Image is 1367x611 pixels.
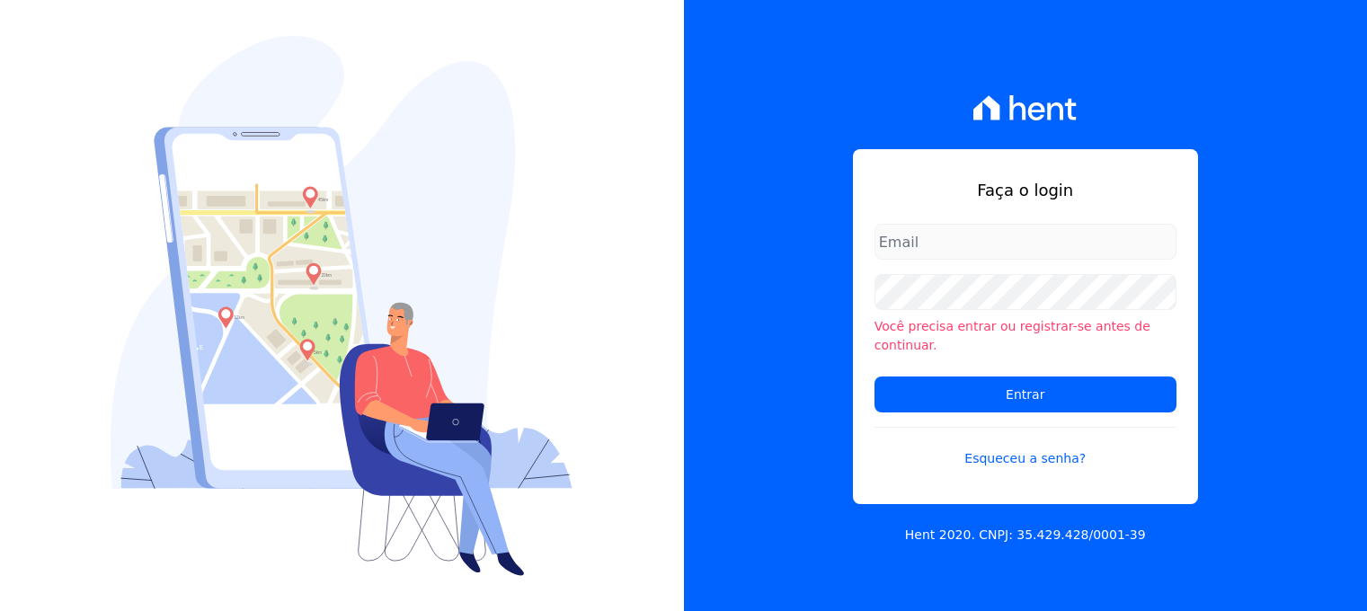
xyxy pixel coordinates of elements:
img: Login [111,36,573,576]
input: Email [874,224,1176,260]
input: Entrar [874,376,1176,412]
h1: Faça o login [874,178,1176,202]
a: Esqueceu a senha? [874,427,1176,468]
p: Hent 2020. CNPJ: 35.429.428/0001-39 [905,526,1146,545]
li: Você precisa entrar ou registrar-se antes de continuar. [874,317,1176,355]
